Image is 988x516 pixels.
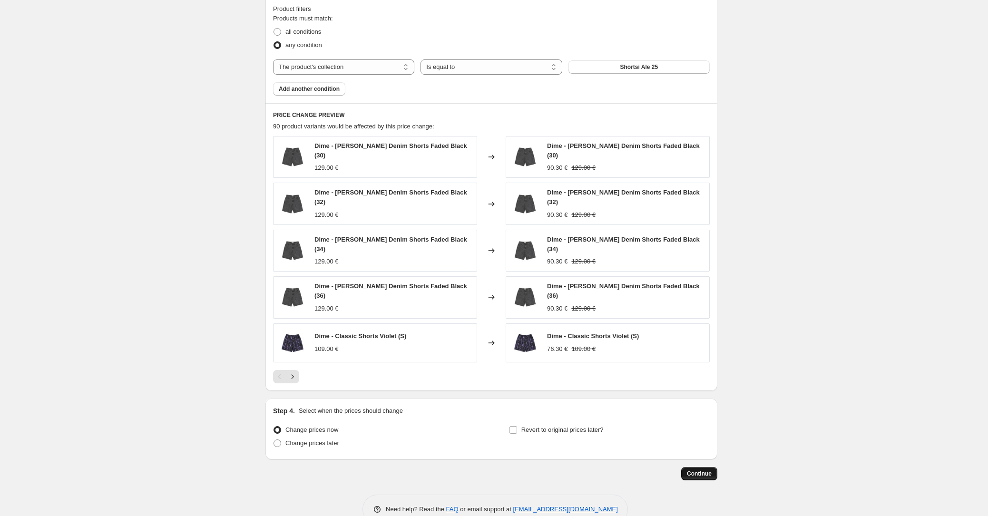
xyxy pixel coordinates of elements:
[278,236,307,265] img: SHORTS_SP25D1_CARPENTER_FADEDBLACK_1800x1800_1ff4a4a2-ed7a-48b6-8290-2e297edaf3f8_80x.jpg
[446,506,459,513] a: FAQ
[571,257,596,266] strike: 129.00 €
[459,506,513,513] span: or email support at
[285,41,322,49] span: any condition
[568,60,710,74] button: Shortsi Ale 25
[547,304,567,313] div: 90.30 €
[513,506,618,513] a: [EMAIL_ADDRESS][DOMAIN_NAME]
[547,189,700,205] span: Dime - [PERSON_NAME] Denim Shorts Faded Black (32)
[286,370,299,383] button: Next
[278,329,307,357] img: SHORTS_SP25D1_CLASSIC_VIOLET_1800x1800_7f152422-af94-4a28-8df0-e3b8d80530bf_80x.webp
[547,142,700,159] span: Dime - [PERSON_NAME] Denim Shorts Faded Black (30)
[547,163,567,173] div: 90.30 €
[571,210,596,220] strike: 129.00 €
[314,210,339,220] div: 129.00 €
[314,163,339,173] div: 129.00 €
[511,236,539,265] img: SHORTS_SP25D1_CARPENTER_FADEDBLACK_1800x1800_1ff4a4a2-ed7a-48b6-8290-2e297edaf3f8_80x.jpg
[571,344,596,354] strike: 109.00 €
[547,332,639,340] span: Dime - Classic Shorts Violet (S)
[547,210,567,220] div: 90.30 €
[285,28,321,35] span: all conditions
[285,439,339,447] span: Change prices later
[314,282,467,299] span: Dime - [PERSON_NAME] Denim Shorts Faded Black (36)
[273,406,295,416] h2: Step 4.
[314,257,339,266] div: 129.00 €
[273,82,345,96] button: Add another condition
[314,344,339,354] div: 109.00 €
[314,142,467,159] span: Dime - [PERSON_NAME] Denim Shorts Faded Black (30)
[299,406,403,416] p: Select when the prices should change
[273,111,710,119] h6: PRICE CHANGE PREVIEW
[285,426,338,433] span: Change prices now
[687,470,712,477] span: Continue
[273,123,434,130] span: 90 product variants would be affected by this price change:
[620,63,658,71] span: Shortsi Ale 25
[547,282,700,299] span: Dime - [PERSON_NAME] Denim Shorts Faded Black (36)
[314,332,406,340] span: Dime - Classic Shorts Violet (S)
[511,143,539,171] img: SHORTS_SP25D1_CARPENTER_FADEDBLACK_1800x1800_1ff4a4a2-ed7a-48b6-8290-2e297edaf3f8_80x.jpg
[511,190,539,218] img: SHORTS_SP25D1_CARPENTER_FADEDBLACK_1800x1800_1ff4a4a2-ed7a-48b6-8290-2e297edaf3f8_80x.jpg
[571,304,596,313] strike: 129.00 €
[386,506,446,513] span: Need help? Read the
[547,257,567,266] div: 90.30 €
[278,190,307,218] img: SHORTS_SP25D1_CARPENTER_FADEDBLACK_1800x1800_1ff4a4a2-ed7a-48b6-8290-2e297edaf3f8_80x.jpg
[547,236,700,253] span: Dime - [PERSON_NAME] Denim Shorts Faded Black (34)
[681,467,717,480] button: Continue
[511,283,539,312] img: SHORTS_SP25D1_CARPENTER_FADEDBLACK_1800x1800_1ff4a4a2-ed7a-48b6-8290-2e297edaf3f8_80x.jpg
[314,236,467,253] span: Dime - [PERSON_NAME] Denim Shorts Faded Black (34)
[273,4,710,14] div: Product filters
[278,283,307,312] img: SHORTS_SP25D1_CARPENTER_FADEDBLACK_1800x1800_1ff4a4a2-ed7a-48b6-8290-2e297edaf3f8_80x.jpg
[511,329,539,357] img: SHORTS_SP25D1_CLASSIC_VIOLET_1800x1800_7f152422-af94-4a28-8df0-e3b8d80530bf_80x.webp
[278,143,307,171] img: SHORTS_SP25D1_CARPENTER_FADEDBLACK_1800x1800_1ff4a4a2-ed7a-48b6-8290-2e297edaf3f8_80x.jpg
[521,426,604,433] span: Revert to original prices later?
[571,163,596,173] strike: 129.00 €
[273,15,333,22] span: Products must match:
[279,85,340,93] span: Add another condition
[273,370,299,383] nav: Pagination
[314,304,339,313] div: 129.00 €
[314,189,467,205] span: Dime - [PERSON_NAME] Denim Shorts Faded Black (32)
[547,344,567,354] div: 76.30 €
